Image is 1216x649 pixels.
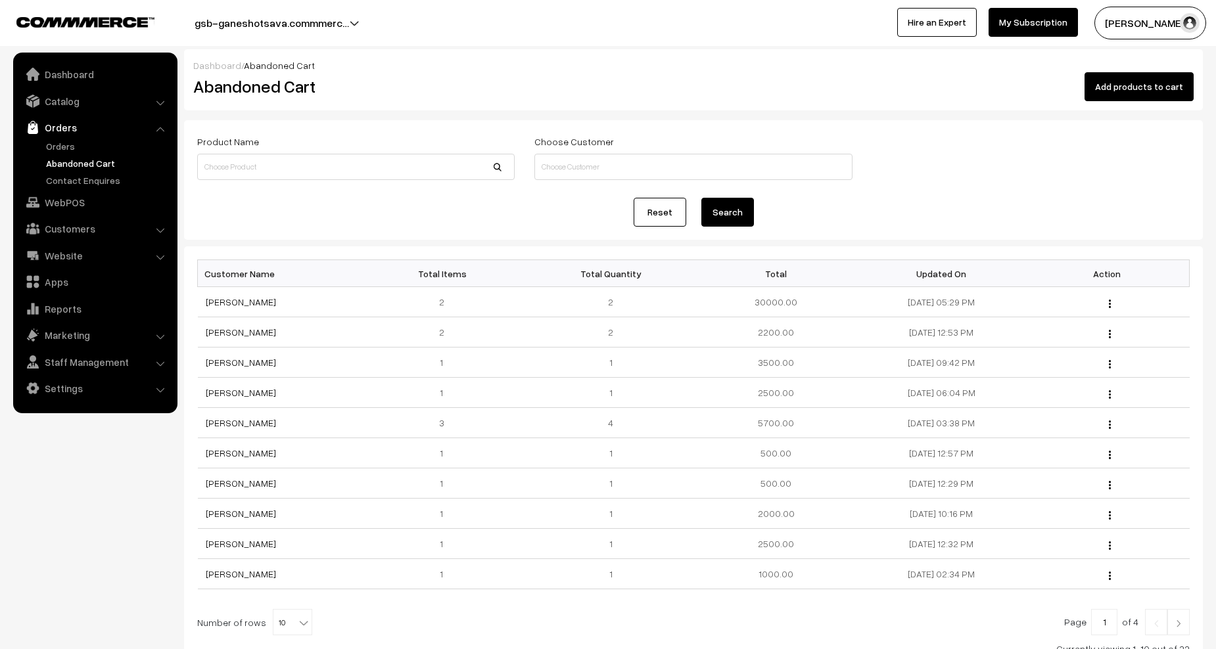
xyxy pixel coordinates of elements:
a: [PERSON_NAME] [206,538,276,549]
td: 1 [528,529,694,559]
td: [DATE] 03:38 PM [859,408,1025,438]
a: Settings [16,376,173,400]
input: Choose Product [197,154,515,180]
a: Orders [16,116,173,139]
td: 1 [363,438,528,468]
a: WebPOS [16,190,173,214]
img: Menu [1109,330,1111,338]
th: Total Quantity [528,260,694,287]
a: Apps [16,270,173,294]
a: Abandoned Cart [43,156,173,170]
img: Menu [1109,571,1111,580]
td: 1 [363,347,528,378]
td: [DATE] 12:53 PM [859,317,1025,347]
td: 1000.00 [693,559,859,589]
button: gsb-ganeshotsava.commmerc… [149,7,395,39]
img: user [1180,13,1200,33]
td: 1 [528,468,694,499]
button: [PERSON_NAME] [1094,7,1206,39]
input: Choose Customer [534,154,852,180]
th: Action [1024,260,1190,287]
td: 1 [528,559,694,589]
a: [PERSON_NAME] [206,417,276,428]
th: Updated On [859,260,1025,287]
span: Page [1064,616,1087,627]
td: 1 [528,499,694,529]
a: [PERSON_NAME] [206,387,276,398]
a: Reset [634,198,686,227]
a: Dashboard [193,60,241,71]
td: 2 [363,317,528,347]
td: 2000.00 [693,499,859,529]
a: Dashboard [16,62,173,86]
img: Menu [1109,420,1111,429]
img: COMMMERCE [16,17,154,27]
td: 1 [528,378,694,408]
td: [DATE] 12:32 PM [859,529,1025,559]
h2: Abandoned Cart [193,76,513,97]
img: Menu [1109,481,1111,489]
img: Right [1173,619,1184,627]
td: 1 [363,499,528,529]
td: [DATE] 09:42 PM [859,347,1025,378]
img: Menu [1109,541,1111,550]
a: [PERSON_NAME] [206,508,276,519]
a: Hire an Expert [897,8,977,37]
td: [DATE] 02:34 PM [859,559,1025,589]
img: Menu [1109,300,1111,308]
td: [DATE] 10:16 PM [859,499,1025,529]
img: Menu [1109,360,1111,369]
td: 30000.00 [693,287,859,317]
img: Menu [1109,511,1111,520]
th: Total [693,260,859,287]
a: Marketing [16,323,173,347]
td: [DATE] 06:04 PM [859,378,1025,408]
td: [DATE] 05:29 PM [859,287,1025,317]
td: 1 [528,347,694,378]
td: 2 [528,287,694,317]
td: 2500.00 [693,378,859,408]
a: Reports [16,297,173,321]
img: Left [1150,619,1162,627]
img: Menu [1109,390,1111,399]
td: 1 [528,438,694,468]
td: 1 [363,468,528,499]
th: Customer Name [198,260,363,287]
div: / [193,58,1194,72]
td: [DATE] 12:29 PM [859,468,1025,499]
img: Menu [1109,451,1111,459]
a: [PERSON_NAME] [206,296,276,307]
label: Choose Customer [534,135,614,148]
td: 500.00 [693,438,859,468]
td: 3500.00 [693,347,859,378]
a: [PERSON_NAME] [206,478,276,489]
span: Number of rows [197,615,266,629]
td: 2200.00 [693,317,859,347]
td: 4 [528,408,694,438]
span: 10 [273,609,312,635]
span: 10 [273,610,312,636]
th: Total Items [363,260,528,287]
td: 2500.00 [693,529,859,559]
a: Website [16,244,173,267]
td: 3 [363,408,528,438]
td: [DATE] 12:57 PM [859,438,1025,468]
td: 2 [363,287,528,317]
td: 500.00 [693,468,859,499]
button: Add products to cart [1085,72,1194,101]
a: [PERSON_NAME] [206,357,276,368]
a: My Subscription [989,8,1078,37]
a: Customers [16,217,173,240]
a: [PERSON_NAME] [206,447,276,459]
td: 1 [363,559,528,589]
button: Search [701,198,754,227]
a: Catalog [16,89,173,113]
td: 2 [528,317,694,347]
td: 1 [363,529,528,559]
label: Product Name [197,135,259,148]
span: of 4 [1122,616,1138,627]
a: Staff Management [16,350,173,374]
a: Contact Enquires [43,173,173,187]
td: 5700.00 [693,408,859,438]
span: Abandoned Cart [244,60,315,71]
